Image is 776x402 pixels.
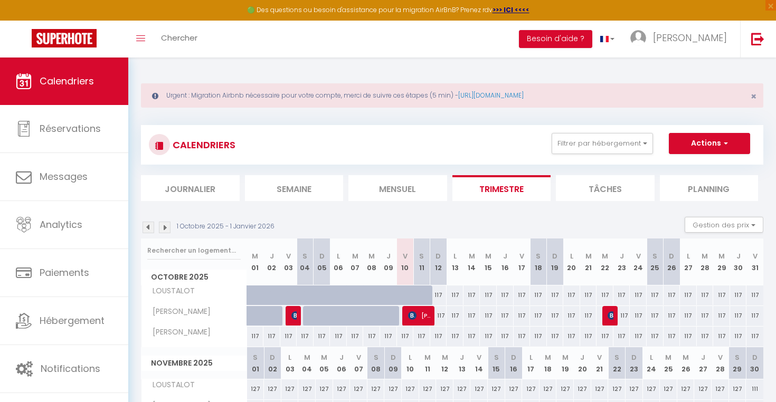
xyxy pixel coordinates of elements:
[751,92,756,101] button: Close
[547,306,564,326] div: 117
[545,352,551,362] abbr: M
[580,285,597,305] div: 117
[41,362,100,375] span: Notifications
[386,251,391,261] abbr: J
[647,238,664,285] th: 25
[453,251,457,261] abbr: L
[643,347,660,379] th: 24
[660,379,677,399] div: 127
[613,238,630,285] th: 23
[264,379,281,399] div: 127
[460,352,464,362] abbr: J
[597,327,613,346] div: 117
[447,327,463,346] div: 117
[403,251,408,261] abbr: V
[463,285,480,305] div: 117
[463,306,480,326] div: 117
[430,238,447,285] th: 12
[252,251,258,261] abbr: M
[363,238,380,285] th: 08
[391,352,396,362] abbr: D
[680,327,697,346] div: 117
[430,285,447,305] div: 117
[664,306,680,326] div: 117
[402,347,419,379] th: 10
[430,327,447,346] div: 117
[333,347,351,379] th: 06
[384,379,402,399] div: 127
[147,241,241,260] input: Rechercher un logement...
[477,352,481,362] abbr: V
[352,251,358,261] abbr: M
[664,238,680,285] th: 26
[384,347,402,379] th: 09
[497,238,514,285] th: 16
[687,251,690,261] abbr: L
[143,379,197,391] span: LOUSTALOT
[280,327,297,346] div: 117
[574,379,591,399] div: 127
[413,327,430,346] div: 117
[713,327,730,346] div: 117
[713,306,730,326] div: 117
[288,352,291,362] abbr: L
[626,347,643,379] th: 23
[367,379,385,399] div: 127
[40,74,94,88] span: Calendriers
[680,306,697,326] div: 117
[730,327,747,346] div: 117
[488,347,505,379] th: 15
[247,327,264,346] div: 117
[413,238,430,285] th: 11
[143,285,197,297] span: LOUSTALOT
[530,306,547,326] div: 117
[547,238,564,285] th: 19
[419,379,437,399] div: 127
[735,352,740,362] abbr: S
[556,379,574,399] div: 127
[697,327,714,346] div: 117
[751,32,764,45] img: logout
[463,327,480,346] div: 117
[685,217,763,233] button: Gestion des prix
[660,175,759,201] li: Planning
[419,251,424,261] abbr: S
[729,379,746,399] div: 127
[314,238,330,285] th: 05
[319,251,325,261] abbr: D
[752,352,758,362] abbr: D
[630,30,646,46] img: ...
[514,238,531,285] th: 17
[458,91,524,100] a: [URL][DOMAIN_NAME]
[356,352,361,362] abbr: V
[643,379,660,399] div: 127
[602,251,608,261] abbr: M
[547,327,564,346] div: 117
[608,305,613,326] span: [PERSON_NAME]
[40,218,82,231] span: Analytics
[514,327,531,346] div: 117
[597,352,602,362] abbr: V
[339,352,344,362] abbr: J
[519,30,592,48] button: Besoin d'aide ?
[485,251,491,261] abbr: M
[540,347,557,379] th: 18
[469,251,475,261] abbr: M
[463,238,480,285] th: 14
[247,238,264,285] th: 01
[626,379,643,399] div: 127
[280,238,297,285] th: 03
[480,327,497,346] div: 117
[442,352,448,362] abbr: M
[718,352,723,362] abbr: V
[497,327,514,346] div: 117
[291,305,297,326] span: [PERSON_NAME]
[570,251,573,261] abbr: L
[694,347,712,379] th: 27
[514,306,531,326] div: 117
[746,285,763,305] div: 117
[480,238,497,285] th: 15
[694,379,712,399] div: 127
[556,347,574,379] th: 19
[367,347,385,379] th: 08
